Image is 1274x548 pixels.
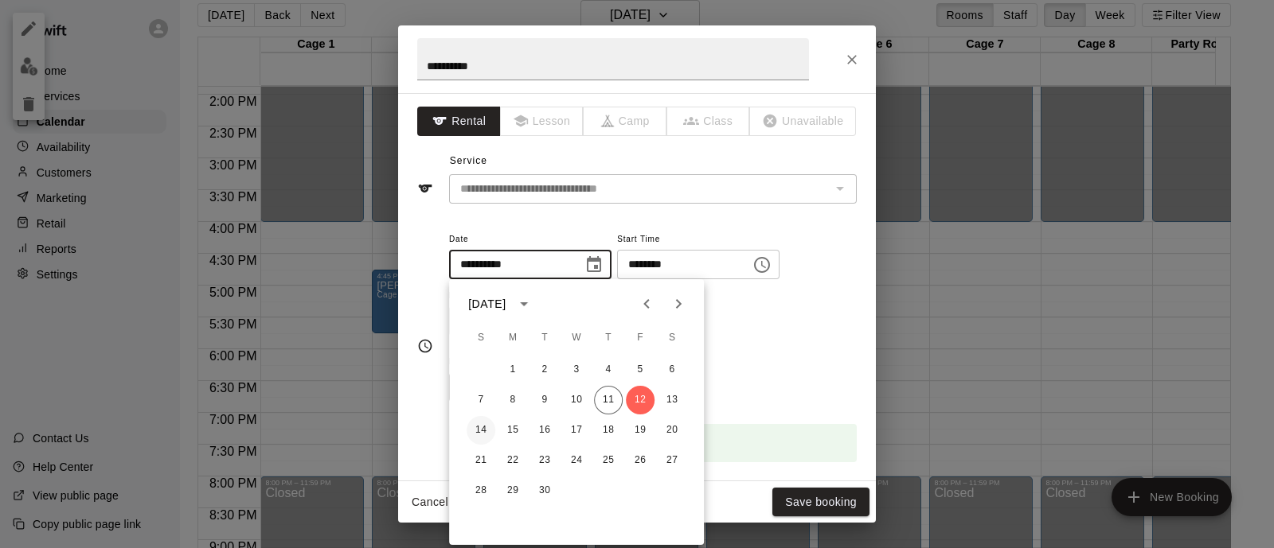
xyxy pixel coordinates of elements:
button: 21 [467,446,495,475]
span: The type of an existing booking cannot be changed [750,107,857,136]
button: 14 [467,416,495,445]
span: Date [449,229,612,251]
button: Save booking [772,488,870,517]
div: [DATE] [468,296,506,313]
button: 30 [530,476,559,505]
button: 8 [498,386,527,414]
button: 10 [562,386,591,414]
button: Cancel [404,488,455,517]
span: Sunday [467,322,495,354]
button: 3 [562,356,591,384]
button: 4 [594,356,623,384]
button: Close [838,45,866,74]
div: The service of an existing booking cannot be changed [449,174,857,204]
svg: Timing [417,338,433,354]
span: The type of an existing booking cannot be changed [501,107,584,136]
button: 11 [594,386,623,414]
button: 27 [658,446,686,475]
button: 22 [498,446,527,475]
button: 15 [498,416,527,445]
button: 26 [626,446,655,475]
span: The type of an existing booking cannot be changed [584,107,667,136]
button: 29 [498,476,527,505]
button: 5 [626,356,655,384]
button: Next month [662,288,694,320]
button: Choose date, selected date is Sep 12, 2025 [578,249,610,281]
button: Remove all [794,480,857,504]
button: 28 [467,476,495,505]
span: Wednesday [562,322,591,354]
button: 13 [658,386,686,414]
span: Tuesday [530,322,559,354]
span: Monday [498,322,527,354]
button: 1 [498,356,527,384]
button: 17 [562,416,591,445]
span: The type of an existing booking cannot be changed [667,107,751,136]
span: Saturday [658,322,686,354]
button: 20 [658,416,686,445]
button: Add all [743,480,794,504]
span: Start Time [617,229,780,251]
button: Choose time, selected time is 5:00 PM [746,249,778,281]
button: 12 [626,386,655,414]
button: 7 [467,386,495,414]
button: 18 [594,416,623,445]
button: 2 [530,356,559,384]
button: Rental [417,107,501,136]
svg: Service [417,181,433,196]
button: 19 [626,416,655,445]
button: 25 [594,446,623,475]
button: 16 [530,416,559,445]
span: Thursday [594,322,623,354]
button: calendar view is open, switch to year view [511,290,538,317]
button: 24 [562,446,591,475]
span: Friday [626,322,655,354]
button: Previous month [631,288,662,320]
button: 9 [530,386,559,414]
button: 23 [530,446,559,475]
button: 6 [658,356,686,384]
span: Service [450,155,487,166]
